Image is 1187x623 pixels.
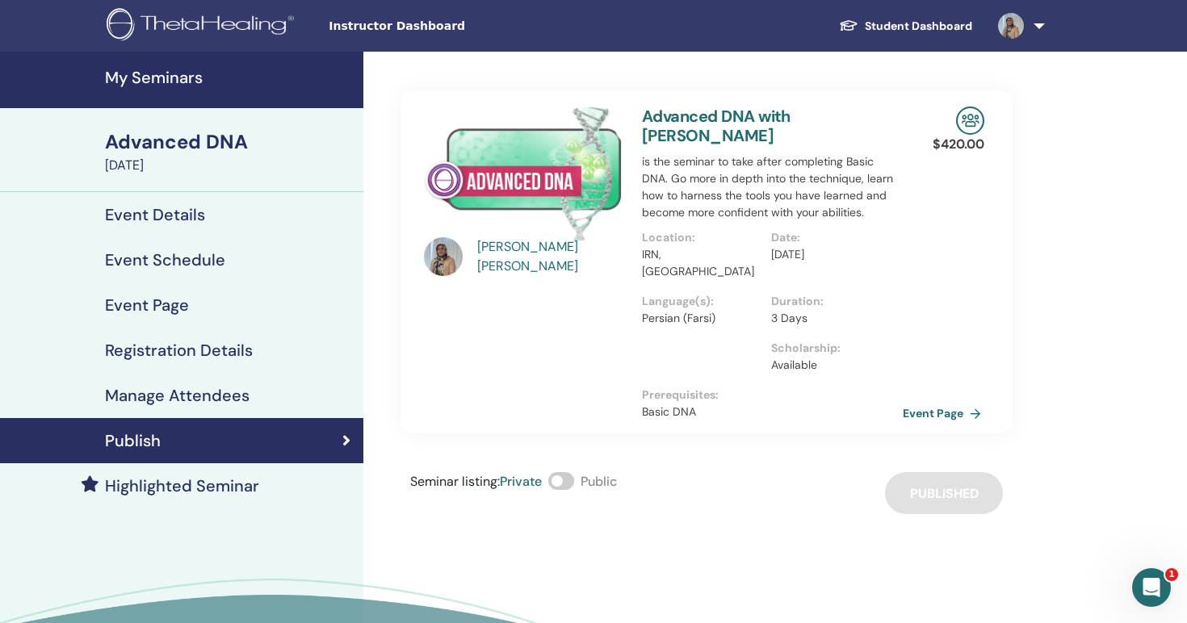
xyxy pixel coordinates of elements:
p: Persian (Farsi) [642,310,761,327]
p: IRN, [GEOGRAPHIC_DATA] [642,246,761,280]
p: Prerequisites : [642,387,900,403]
h4: Publish [105,431,161,450]
p: Duration : [771,293,891,310]
p: [DATE] [771,246,891,263]
iframe: Intercom live chat [1132,568,1171,607]
p: Scholarship : [771,340,891,357]
p: $ 420.00 [933,135,984,154]
p: is the seminar to take after completing Basic DNA. Go more in depth into the technique, learn how... [642,153,900,221]
p: Language(s) : [642,293,761,310]
span: 1 [1165,568,1178,581]
div: Advanced DNA [105,128,354,156]
h4: Manage Attendees [105,386,250,405]
p: Available [771,357,891,374]
img: Advanced DNA [424,107,623,242]
div: [DATE] [105,156,354,175]
a: Advanced DNA[DATE] [95,128,363,175]
span: Instructor Dashboard [329,18,571,35]
p: Basic DNA [642,403,900,420]
p: Location : [642,229,761,246]
a: [PERSON_NAME] [PERSON_NAME] [477,237,627,276]
span: Seminar listing : [410,473,500,490]
p: Date : [771,229,891,246]
h4: Highlighted Seminar [105,476,259,495]
span: Private [500,473,542,490]
a: Student Dashboard [826,11,985,41]
p: 3 Days [771,310,891,327]
h4: Event Page [105,295,189,315]
img: graduation-cap-white.svg [839,19,858,32]
h4: Event Schedule [105,250,225,270]
img: default.jpg [998,13,1024,39]
h4: Event Details [105,205,205,224]
h4: My Seminars [105,68,354,87]
a: Event Page [903,401,988,425]
img: default.jpg [424,237,463,276]
img: logo.png [107,8,300,44]
h4: Registration Details [105,341,253,360]
img: In-Person Seminar [956,107,984,135]
a: Advanced DNA with [PERSON_NAME] [642,106,791,146]
span: Public [581,473,617,490]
